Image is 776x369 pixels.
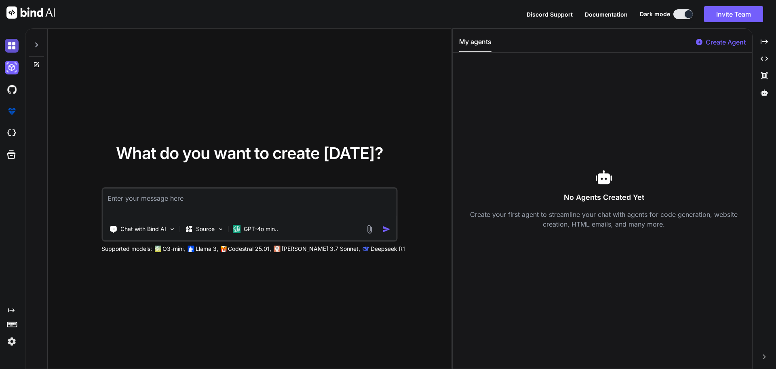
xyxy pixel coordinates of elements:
span: Dark mode [640,10,670,18]
img: GPT-4o mini [232,225,240,233]
img: githubDark [5,83,19,96]
img: darkAi-studio [5,61,19,74]
span: What do you want to create [DATE]? [116,143,383,163]
img: Pick Tools [169,226,175,233]
button: Documentation [585,10,628,19]
img: icon [382,225,390,233]
img: GPT-4 [154,246,161,252]
img: settings [5,335,19,348]
img: premium [5,104,19,118]
img: cloudideIcon [5,126,19,140]
button: Invite Team [704,6,763,22]
p: Deepseek R1 [371,245,405,253]
p: Chat with Bind AI [120,225,166,233]
img: attachment [365,225,374,234]
p: GPT-4o min.. [244,225,278,233]
img: Llama2 [188,246,194,252]
img: claude [363,246,369,252]
img: Bind AI [6,6,55,19]
img: darkChat [5,39,19,53]
span: Documentation [585,11,628,18]
img: Pick Models [217,226,224,233]
button: My agents [459,37,491,52]
img: claude [274,246,280,252]
h3: No Agents Created Yet [459,192,749,203]
p: Llama 3, [196,245,218,253]
p: Source [196,225,215,233]
span: Discord Support [527,11,573,18]
button: Discord Support [527,10,573,19]
img: Mistral-AI [221,246,226,252]
p: O3-mini, [162,245,185,253]
p: Codestral 25.01, [228,245,271,253]
p: Create your first agent to streamline your chat with agents for code generation, website creation... [459,210,749,229]
p: Create Agent [706,37,746,47]
p: [PERSON_NAME] 3.7 Sonnet, [282,245,360,253]
p: Supported models: [101,245,152,253]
